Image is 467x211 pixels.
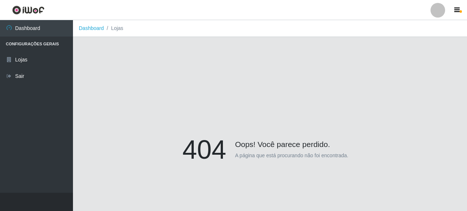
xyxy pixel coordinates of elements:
img: CoreUI Logo [12,5,45,15]
nav: breadcrumb [73,20,467,37]
h4: Oops! Você parece perdido. [182,134,358,149]
p: A página que está procurando não foi encontrada. [235,152,348,159]
li: Lojas [104,25,123,32]
a: Dashboard [79,25,104,31]
h1: 404 [182,134,226,165]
